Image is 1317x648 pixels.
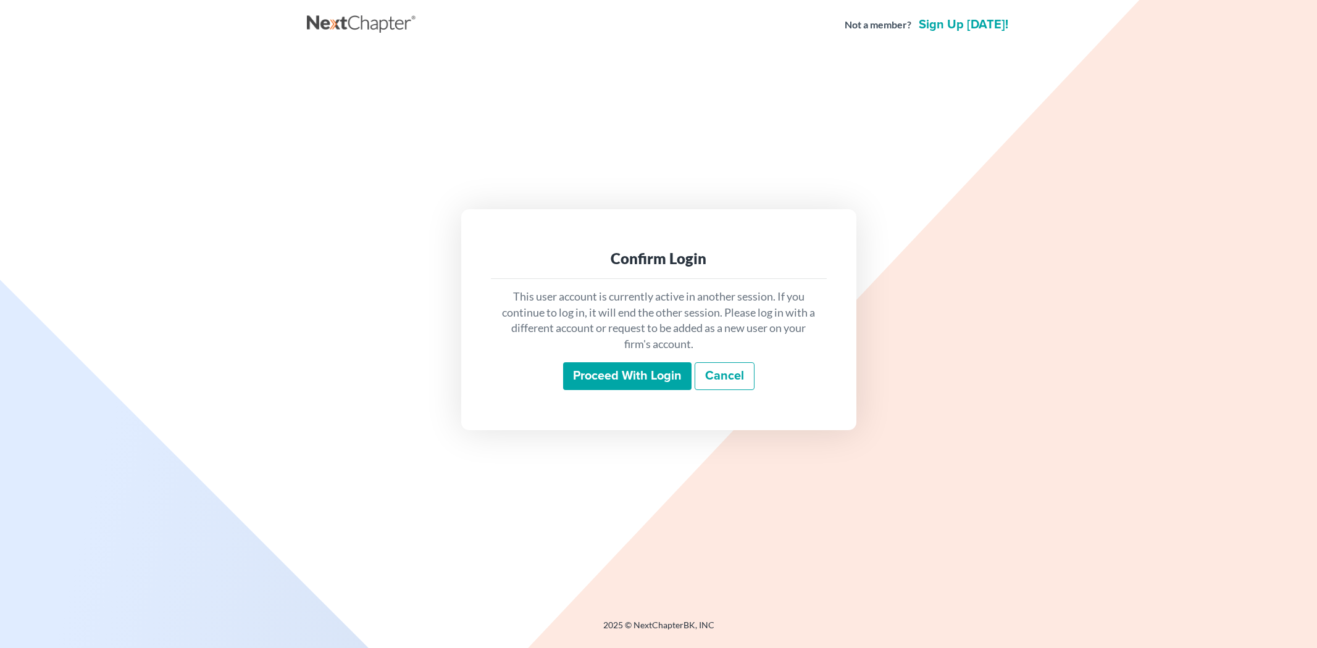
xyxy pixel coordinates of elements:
[307,619,1011,641] div: 2025 © NextChapterBK, INC
[563,362,692,391] input: Proceed with login
[501,289,817,352] p: This user account is currently active in another session. If you continue to log in, it will end ...
[695,362,755,391] a: Cancel
[501,249,817,268] div: Confirm Login
[845,18,911,32] strong: Not a member?
[916,19,1011,31] a: Sign up [DATE]!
